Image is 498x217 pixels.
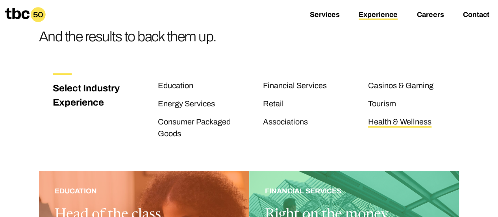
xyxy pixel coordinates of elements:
[368,117,431,128] a: Health & Wellness
[39,25,217,48] h3: And the results to back them up.
[263,81,327,91] a: Financial Services
[463,11,489,20] a: Contact
[158,81,193,91] a: Education
[368,99,396,109] a: Tourism
[53,81,128,109] h3: Select Industry Experience
[359,11,398,20] a: Experience
[368,81,433,91] a: Casinos & Gaming
[263,99,284,109] a: Retail
[158,117,231,139] a: Consumer Packaged Goods
[158,99,215,109] a: Energy Services
[263,117,308,128] a: Associations
[417,11,444,20] a: Careers
[310,11,340,20] a: Services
